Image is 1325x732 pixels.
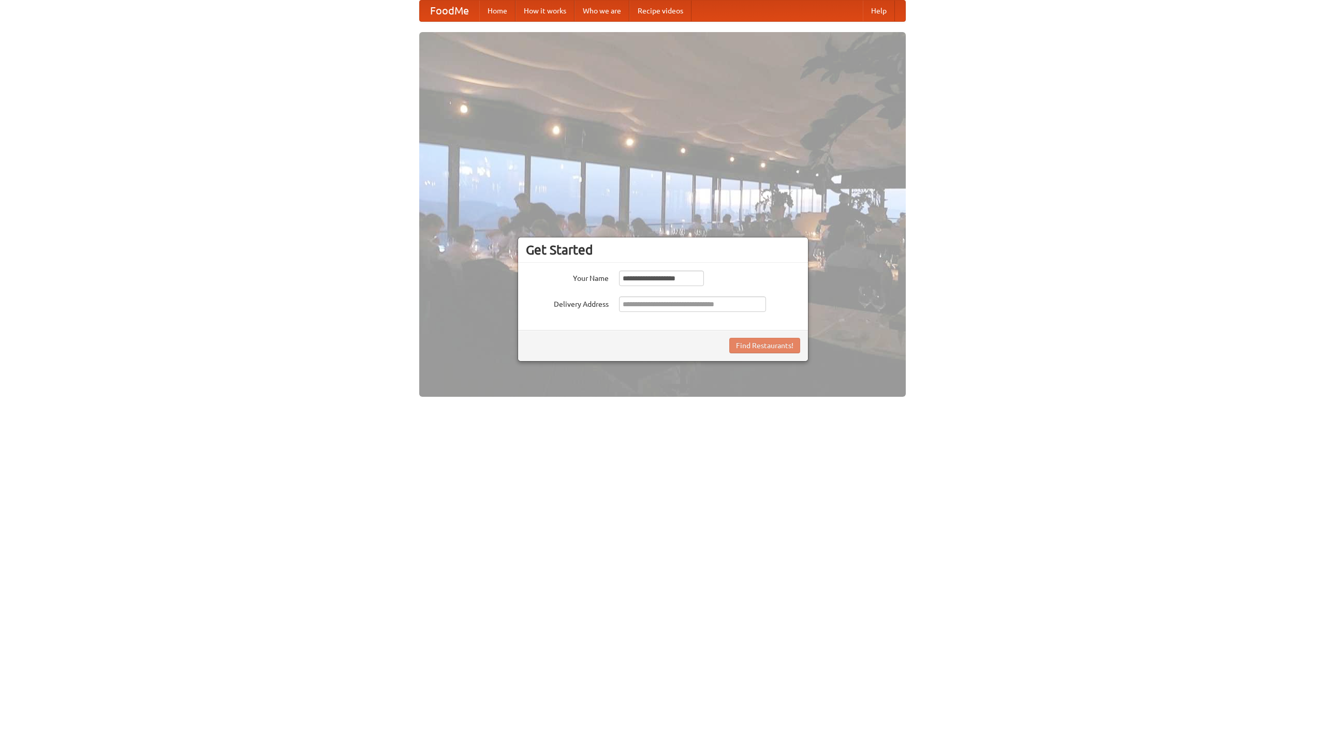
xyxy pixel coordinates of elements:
a: Who we are [575,1,629,21]
a: How it works [516,1,575,21]
a: Recipe videos [629,1,691,21]
label: Delivery Address [526,296,609,309]
button: Find Restaurants! [729,338,800,353]
a: Help [863,1,895,21]
label: Your Name [526,271,609,283]
a: FoodMe [420,1,479,21]
a: Home [479,1,516,21]
h3: Get Started [526,242,800,258]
